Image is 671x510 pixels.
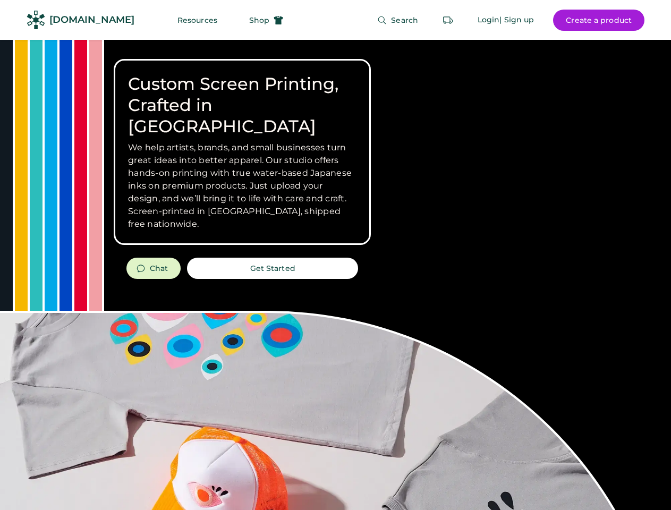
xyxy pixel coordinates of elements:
[437,10,458,31] button: Retrieve an order
[553,10,644,31] button: Create a product
[49,13,134,27] div: [DOMAIN_NAME]
[187,258,358,279] button: Get Started
[391,16,418,24] span: Search
[126,258,181,279] button: Chat
[128,73,356,137] h1: Custom Screen Printing, Crafted in [GEOGRAPHIC_DATA]
[364,10,431,31] button: Search
[27,11,45,29] img: Rendered Logo - Screens
[478,15,500,25] div: Login
[165,10,230,31] button: Resources
[236,10,296,31] button: Shop
[499,15,534,25] div: | Sign up
[128,141,356,231] h3: We help artists, brands, and small businesses turn great ideas into better apparel. Our studio of...
[249,16,269,24] span: Shop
